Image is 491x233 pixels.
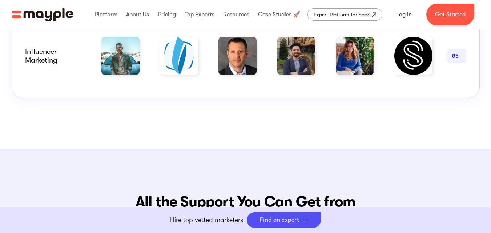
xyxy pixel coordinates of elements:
div: Influencer marketing [25,47,87,65]
div: Top Experts [183,3,216,26]
h2: All the Support You Can Get from [12,193,480,229]
a: Get Started [426,4,474,25]
div: 85+ [447,52,466,60]
a: Log In [387,6,420,23]
div: Pricing [156,3,178,26]
a: Expert Platform for SaaS [307,8,382,21]
div: Platform [93,3,119,26]
div: About Us [124,3,151,26]
div: Resources [221,3,251,26]
div: Expert Platform for SaaS [314,10,370,19]
img: Mayple logo [12,8,73,21]
a: home [12,8,73,21]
